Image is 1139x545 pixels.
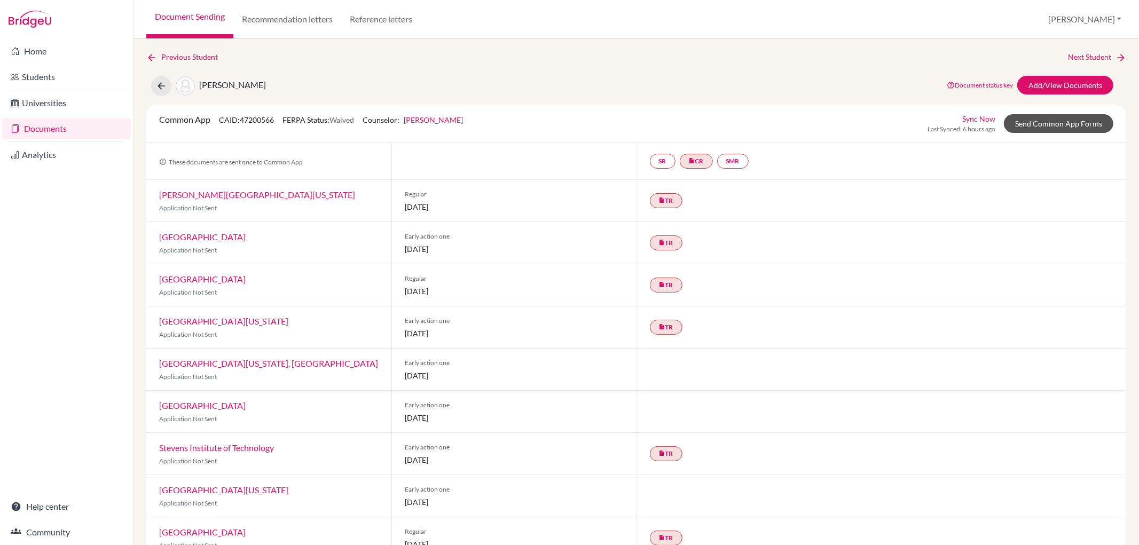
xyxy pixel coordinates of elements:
a: Add/View Documents [1017,76,1113,94]
a: [GEOGRAPHIC_DATA][US_STATE] [159,316,288,326]
span: [PERSON_NAME] [199,80,266,90]
a: insert_drive_fileCR [680,154,713,169]
i: insert_drive_file [659,239,665,246]
span: Application Not Sent [159,204,217,212]
span: Regular [405,274,624,283]
a: insert_drive_fileTR [650,278,682,293]
span: [DATE] [405,412,624,423]
button: [PERSON_NAME] [1043,9,1126,29]
i: insert_drive_file [659,323,665,330]
a: Document status key [947,81,1013,89]
span: Application Not Sent [159,415,217,423]
a: Previous Student [146,51,226,63]
span: Early action one [405,400,624,410]
span: Waived [329,115,354,124]
span: Regular [405,527,624,536]
span: CAID: 47200566 [219,115,274,124]
a: [PERSON_NAME][GEOGRAPHIC_DATA][US_STATE] [159,189,355,200]
span: Early action one [405,232,624,241]
a: [PERSON_NAME] [404,115,463,124]
a: Sync Now [962,113,995,124]
i: insert_drive_file [689,157,695,164]
a: Stevens Institute of Technology [159,443,274,453]
a: Next Student [1068,51,1126,63]
a: insert_drive_fileTR [650,193,682,208]
span: Application Not Sent [159,330,217,338]
span: [DATE] [405,286,624,297]
a: insert_drive_fileTR [650,446,682,461]
a: Home [2,41,131,62]
a: insert_drive_fileTR [650,235,682,250]
a: [GEOGRAPHIC_DATA][US_STATE] [159,485,288,495]
a: Community [2,522,131,543]
a: insert_drive_fileTR [650,320,682,335]
a: [GEOGRAPHIC_DATA] [159,400,246,410]
span: Early action one [405,316,624,326]
span: Regular [405,189,624,199]
span: Early action one [405,443,624,452]
a: [GEOGRAPHIC_DATA] [159,527,246,537]
i: insert_drive_file [659,281,665,288]
span: [DATE] [405,370,624,381]
a: SMR [717,154,749,169]
span: Application Not Sent [159,457,217,465]
a: Universities [2,92,131,114]
span: [DATE] [405,243,624,255]
span: Application Not Sent [159,288,217,296]
span: [DATE] [405,454,624,465]
a: Help center [2,496,131,517]
span: Application Not Sent [159,246,217,254]
a: Send Common App Forms [1004,114,1113,133]
span: Early action one [405,485,624,494]
a: [GEOGRAPHIC_DATA] [159,274,246,284]
span: Application Not Sent [159,499,217,507]
span: [DATE] [405,496,624,508]
span: FERPA Status: [282,115,354,124]
span: [DATE] [405,201,624,212]
span: Application Not Sent [159,373,217,381]
img: Bridge-U [9,11,51,28]
a: [GEOGRAPHIC_DATA][US_STATE], [GEOGRAPHIC_DATA] [159,358,378,368]
span: These documents are sent once to Common App [159,158,303,166]
span: Common App [159,114,210,124]
i: insert_drive_file [659,197,665,203]
a: Analytics [2,144,131,165]
i: insert_drive_file [659,450,665,456]
a: Students [2,66,131,88]
i: insert_drive_file [659,534,665,541]
a: SR [650,154,675,169]
span: Counselor: [363,115,463,124]
a: Documents [2,118,131,139]
span: Early action one [405,358,624,368]
a: [GEOGRAPHIC_DATA] [159,232,246,242]
span: [DATE] [405,328,624,339]
span: Last Synced: 6 hours ago [928,124,995,134]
